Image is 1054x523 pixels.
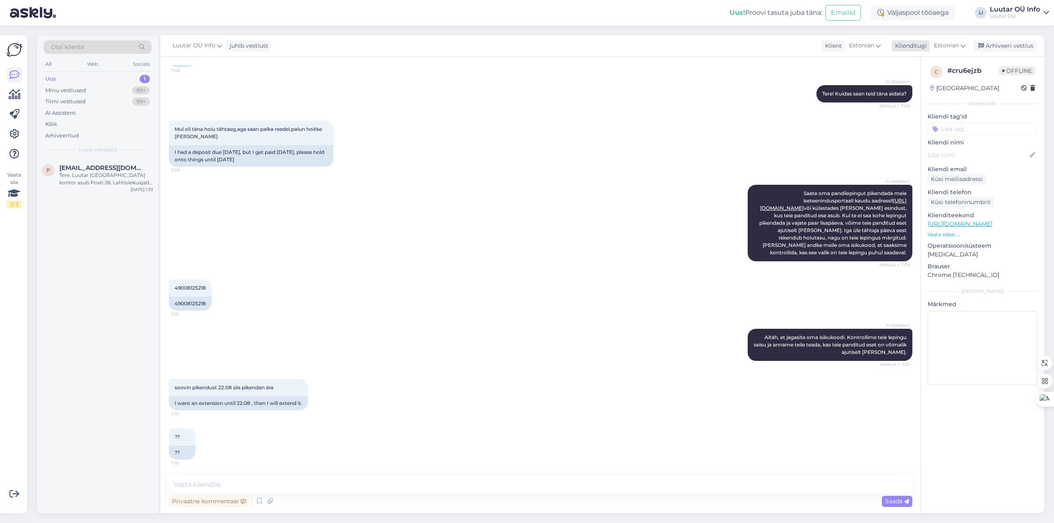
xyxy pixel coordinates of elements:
[45,75,56,83] div: Uus
[928,112,1038,121] p: Kliendi tag'id
[51,43,84,51] span: Otsi kliente
[935,69,938,75] span: c
[171,311,202,317] span: 7:10
[990,13,1040,19] div: Luutar OÜ
[879,103,910,109] span: Nähtud ✓ 7:08
[131,59,152,70] div: Socials
[59,172,153,186] div: Tere, Luutar [GEOGRAPHIC_DATA] kontor asub Posti 26. Lahtiolekuajad on: Esmaspäev-Reede: 09:00-19...
[45,98,86,106] div: Tiimi vestlused
[45,109,76,117] div: AI Assistent
[928,288,1038,295] div: [PERSON_NAME]
[45,120,57,128] div: Kõik
[928,123,1038,135] input: Lisa tag
[175,126,323,139] span: Mul oli täna hoiu tähtaeg,aga saan palka reedel,palun hoitke [PERSON_NAME]
[730,8,822,18] div: Proovi tasuta juba täna:
[999,66,1035,75] span: Offline
[928,165,1038,174] p: Kliendi email
[131,186,153,193] div: [DATE] 1:33
[825,5,861,21] button: Emailid
[928,271,1038,279] p: Chrome [TECHNICAL_ID]
[928,250,1038,259] p: [MEDICAL_DATA]
[930,84,999,93] div: [GEOGRAPHIC_DATA]
[171,460,202,466] span: 7:15
[59,164,145,172] span: pihelgasgenert8@gmail.com
[928,220,992,228] a: [URL][DOMAIN_NAME]
[879,79,910,85] span: AI Assistent
[879,322,910,328] span: AI Assistent
[990,6,1040,13] div: Luutar OÜ Info
[879,178,910,184] span: AI Assistent
[7,171,21,208] div: Vaata siia
[7,42,22,58] img: Askly Logo
[175,285,206,291] span: 49008125218
[928,174,986,185] div: Küsi meiliaadressi
[822,42,842,50] div: Klient
[169,396,308,410] div: I want an extension until 22.08 , then I will extend it.
[885,497,909,505] span: Saada
[892,42,927,50] div: Klienditugi
[822,91,907,97] span: Tere! Kuidas saan teid täna aidata?
[79,146,117,153] span: Uued vestlused
[140,75,150,83] div: 1
[169,496,249,507] div: Privaatne kommentaar
[754,334,908,355] span: Aitäh, et jagasite oma isikukoodi. Kontrollime teie lepingu seisu ja anname teile teada, kas teie...
[928,188,1038,197] p: Kliendi telefon
[85,59,100,70] div: Web
[175,434,180,440] span: ??
[928,151,1028,160] input: Lisa nimi
[973,40,1037,51] div: Arhiveeri vestlus
[928,138,1038,147] p: Kliendi nimi
[45,86,86,95] div: Minu vestlused
[171,411,202,417] span: 7:10
[173,41,215,50] span: Luutar OÜ Info
[879,361,910,367] span: Nähtud ✓ 7:10
[175,384,273,391] span: soovin pikendust 22.08 siis pikendan ära
[947,66,999,76] div: # cru6ejzb
[928,231,1038,238] p: Vaata edasi ...
[169,446,196,460] div: ??
[132,86,150,95] div: 99+
[928,262,1038,271] p: Brauser
[928,197,994,208] div: Küsi telefoninumbrit
[132,98,150,106] div: 99+
[7,201,21,208] div: 2 / 3
[928,242,1038,250] p: Operatsioonisüsteem
[171,67,202,74] span: 7:08
[928,100,1038,107] div: Kliendi info
[226,42,268,50] div: juhib vestlust
[47,167,50,173] span: p
[171,167,202,173] span: 7:09
[934,41,959,50] span: Estonian
[45,132,79,140] div: Arhiveeritud
[759,190,908,256] span: Saate oma pandilepingut pikendada meie iseteenindusportaali kaudu aadressil või külastades [PERSO...
[730,9,745,16] b: Uus!
[849,41,874,50] span: Estonian
[879,262,910,268] span: Nähtud ✓ 7:09
[990,6,1049,19] a: Luutar OÜ InfoLuutar OÜ
[928,300,1038,309] p: Märkmed
[169,297,212,311] div: 49008125218
[928,211,1038,220] p: Klienditeekond
[871,5,955,20] div: Väljaspool tööaega
[169,145,333,167] div: I had a deposit due [DATE], but I get paid [DATE], please hold onto things until [DATE]
[975,7,986,19] div: LI
[44,59,53,70] div: All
